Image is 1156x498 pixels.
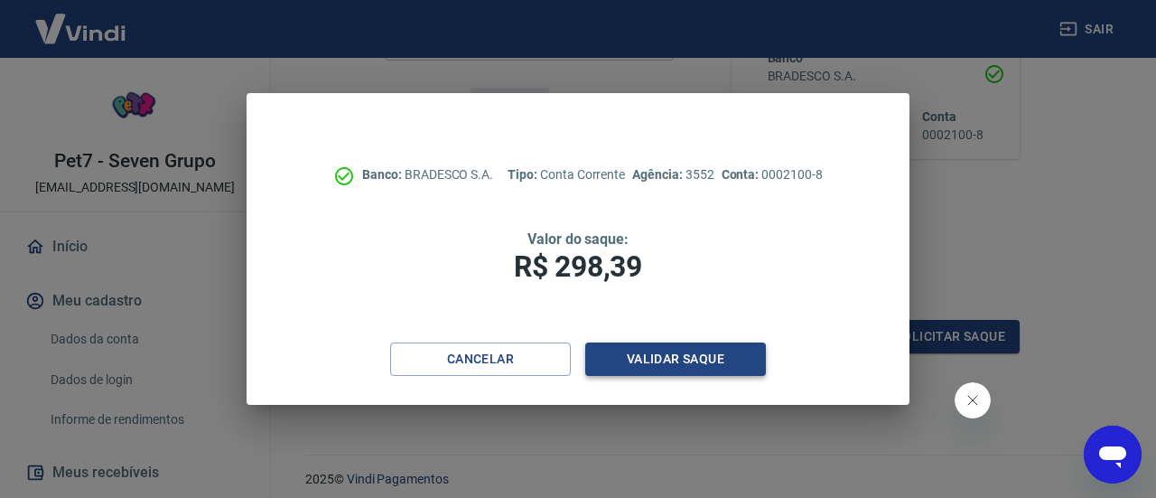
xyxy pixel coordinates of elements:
button: Cancelar [390,343,571,376]
span: Banco: [362,167,405,182]
span: Tipo: [508,167,540,182]
span: R$ 298,39 [514,249,642,284]
iframe: Botão para abrir a janela de mensagens [1084,426,1142,484]
span: Conta: [722,167,762,182]
span: Agência: [632,167,685,182]
iframe: Fechar mensagem [955,382,991,418]
button: Validar saque [585,343,766,376]
p: 3552 [632,165,713,184]
span: Valor do saque: [527,230,629,248]
span: Olá! Precisa de ajuda? [11,13,152,27]
p: 0002100-8 [722,165,823,184]
p: Conta Corrente [508,165,625,184]
p: BRADESCO S.A. [362,165,493,184]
